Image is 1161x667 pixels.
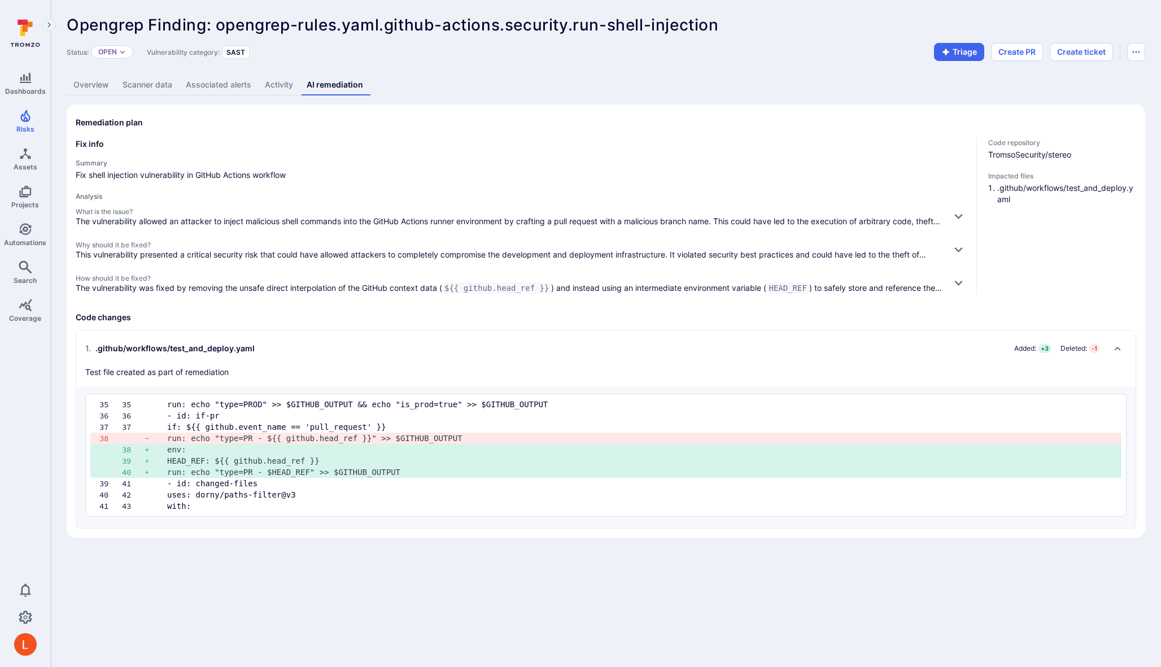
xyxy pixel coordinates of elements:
[145,455,167,467] div: +
[99,500,122,512] div: 41
[14,633,37,656] img: ACg8ocL1zoaGYHINvVelaXD2wTMKGlaFbOiGNlSQVKsddkbQKplo=s96-c
[167,500,1112,512] pre: with:
[122,467,145,478] div: 40
[167,478,1112,489] pre: - id: changed-files
[766,282,809,294] code: HEAD_REF
[122,421,145,433] div: 37
[67,75,116,95] a: Overview
[76,312,1136,323] h3: Code changes
[76,117,143,128] h2: Remediation plan
[167,399,1112,410] pre: run: echo "type=PROD" >> $GITHUB_OUTPUT && echo "is_prod=true" >> $GITHUB_OUTPUT
[1038,344,1051,353] span: + 3
[1127,43,1145,61] button: Options menu
[997,182,1136,205] li: .github/workflows/test_and_deploy.yaml
[122,478,145,489] div: 41
[11,200,39,209] span: Projects
[67,75,1145,95] div: Vulnerability tabs
[988,149,1136,160] span: TromsoSecurity/stereo
[167,421,1112,433] pre: if: ${{ github.event_name == 'pull_request' }}
[99,410,122,421] div: 36
[934,43,984,61] button: Triage
[99,489,122,500] div: 40
[442,282,551,294] code: ${{ github.head_ref }}
[85,367,229,378] p: Test file created as part of remediation
[300,75,370,95] a: AI remediation
[222,46,250,59] div: SAST
[76,249,942,260] p: This vulnerability presented a critical security risk that could have allowed attackers to comple...
[167,410,1112,421] pre: - id: if-pr
[116,75,179,95] a: Scanner data
[167,455,1112,467] pre: HEAD_REF: ${{ github.head_ref }}
[1050,43,1113,61] button: Create ticket
[167,433,1112,444] pre: run: echo "type=PR - ${{ github.head_ref }}" >> $GITHUB_OUTPUT
[5,87,46,95] span: Dashboards
[122,399,145,410] div: 35
[9,314,41,322] span: Coverage
[1089,344,1099,353] span: - 1
[42,18,56,32] button: Expand navigation menu
[14,276,37,285] span: Search
[122,500,145,512] div: 43
[99,478,122,489] div: 39
[147,48,220,56] span: Vulnerability category:
[76,207,942,216] span: What is the issue?
[76,216,942,227] p: The vulnerability allowed an attacker to inject malicious shell commands into the GitHub Actions ...
[122,489,145,500] div: 42
[14,633,37,656] div: Lukas Šalkauskas
[145,444,167,455] div: +
[76,138,967,150] h3: Fix info
[122,444,145,455] div: 38
[76,330,1136,387] div: Collapse
[76,274,942,282] span: How should it be fixed?
[145,433,167,444] div: -
[4,238,46,247] span: Automations
[258,75,300,95] a: Activity
[99,433,122,444] div: 38
[167,489,1112,500] pre: uses: dorny/paths-filter@v3
[988,138,1136,147] span: Code repository
[988,172,1136,180] span: Impacted files
[167,444,1112,455] pre: env:
[167,467,1112,478] pre: run: echo "type=PR - $HEAD_REF" >> $GITHUB_OUTPUT
[145,467,167,478] div: +
[14,163,37,171] span: Assets
[85,343,255,354] div: .github/workflows/test_and_deploy.yaml
[122,455,145,467] div: 39
[99,421,122,433] div: 37
[67,15,719,34] span: Opengrep Finding: opengrep-rules.yaml.github-actions.security.run-shell-injection
[98,47,117,56] button: Open
[99,399,122,410] div: 35
[76,282,942,294] p: The vulnerability was fixed by removing the unsafe direct interpolation of the GitHub context dat...
[1060,344,1087,353] span: Deleted:
[85,343,91,354] span: 1 .
[67,48,89,56] span: Status:
[991,43,1043,61] button: Create PR
[1014,344,1036,353] span: Added:
[76,241,942,249] span: Why should it be fixed?
[16,125,34,133] span: Risks
[179,75,258,95] a: Associated alerts
[76,159,967,167] h4: Summary
[119,49,126,55] button: Expand dropdown
[122,410,145,421] div: 36
[76,192,967,200] h4: Analysis
[45,20,53,30] i: Expand navigation menu
[76,169,967,181] span: Fix shell injection vulnerability in GitHub Actions workflow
